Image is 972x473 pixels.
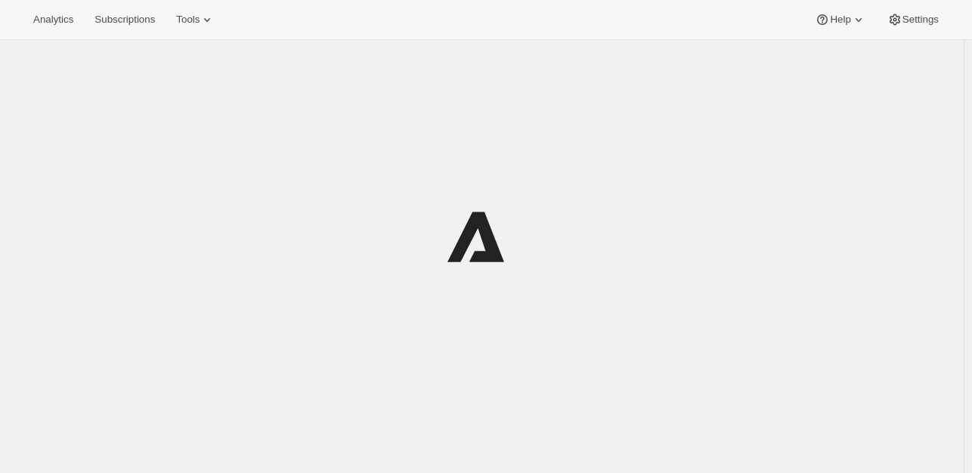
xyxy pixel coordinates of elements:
button: Tools [167,9,224,30]
button: Analytics [24,9,82,30]
span: Settings [902,14,939,26]
button: Settings [878,9,948,30]
span: Tools [176,14,200,26]
span: Analytics [33,14,73,26]
span: Help [830,14,850,26]
span: Subscriptions [94,14,155,26]
button: Subscriptions [85,9,164,30]
button: Help [806,9,874,30]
